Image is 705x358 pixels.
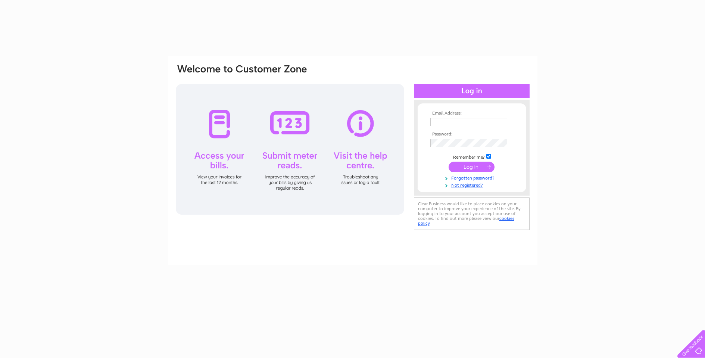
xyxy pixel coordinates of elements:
[430,174,515,181] a: Forgotten password?
[418,216,514,226] a: cookies policy
[414,197,530,230] div: Clear Business would like to place cookies on your computer to improve your experience of the sit...
[449,162,495,172] input: Submit
[428,111,515,116] th: Email Address:
[428,132,515,137] th: Password:
[428,153,515,160] td: Remember me?
[430,181,515,188] a: Not registered?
